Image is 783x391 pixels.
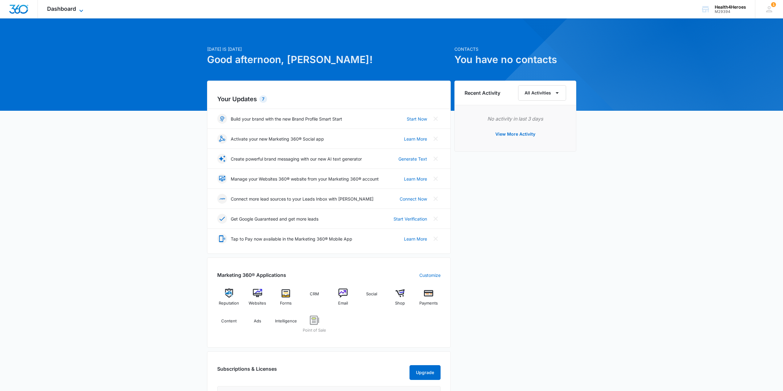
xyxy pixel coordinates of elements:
[303,289,326,311] a: CRM
[231,196,374,202] p: Connect more lead sources to your Leads Inbox with [PERSON_NAME]
[431,154,441,164] button: Close
[207,52,451,67] h1: Good afternoon, [PERSON_NAME]!
[465,89,500,97] h6: Recent Activity
[274,289,298,311] a: Forms
[771,2,776,7] span: 1
[338,300,348,306] span: Email
[303,327,326,333] span: Point of Sale
[231,156,362,162] p: Create powerful brand messaging with our new AI text generator
[419,300,438,306] span: Payments
[465,115,566,122] p: No activity in last 3 days
[407,116,427,122] a: Start Now
[280,300,292,306] span: Forms
[366,300,377,306] span: Social
[217,271,286,279] h2: Marketing 360® Applications
[409,365,441,380] button: Upgrade
[771,2,776,7] div: notifications count
[715,10,746,14] div: account id
[454,46,576,52] p: Contacts
[47,6,76,12] span: Dashboard
[393,216,427,222] a: Start Verification
[207,46,451,52] p: [DATE] is [DATE]
[395,300,405,306] span: Shop
[431,234,441,244] button: Close
[231,116,342,122] p: Build your brand with the new Brand Profile Smart Start
[404,136,427,142] a: Learn More
[398,156,427,162] a: Generate Text
[388,289,412,311] a: Shop
[259,95,267,103] div: 7
[217,365,277,377] h2: Subscriptions & Licenses
[231,236,352,242] p: Tap to Pay now available in the Marketing 360® Mobile App
[246,289,269,311] a: Websites
[221,327,237,333] span: Content
[217,94,441,104] h2: Your Updates
[219,300,239,306] span: Reputation
[404,236,427,242] a: Learn More
[419,272,441,278] a: Customize
[360,289,383,311] a: Social
[246,316,269,338] a: Ads
[489,127,541,142] button: View More Activity
[231,176,379,182] p: Manage your Websites 360® website from your Marketing 360® account
[303,316,326,338] a: Point of Sale
[454,52,576,67] h1: You have no contacts
[715,5,746,10] div: account name
[404,176,427,182] a: Learn More
[431,174,441,184] button: Close
[400,196,427,202] a: Connect Now
[310,300,319,306] span: CRM
[275,327,297,333] span: Intelligence
[231,136,324,142] p: Activate your new Marketing 360® Social app
[417,289,441,311] a: Payments
[249,300,266,306] span: Websites
[331,289,355,311] a: Email
[217,316,241,338] a: Content
[431,214,441,224] button: Close
[518,85,566,101] button: All Activities
[431,134,441,144] button: Close
[431,194,441,204] button: Close
[254,327,261,333] span: Ads
[231,216,318,222] p: Get Google Guaranteed and get more leads
[217,289,241,311] a: Reputation
[274,316,298,338] a: Intelligence
[431,114,441,124] button: Close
